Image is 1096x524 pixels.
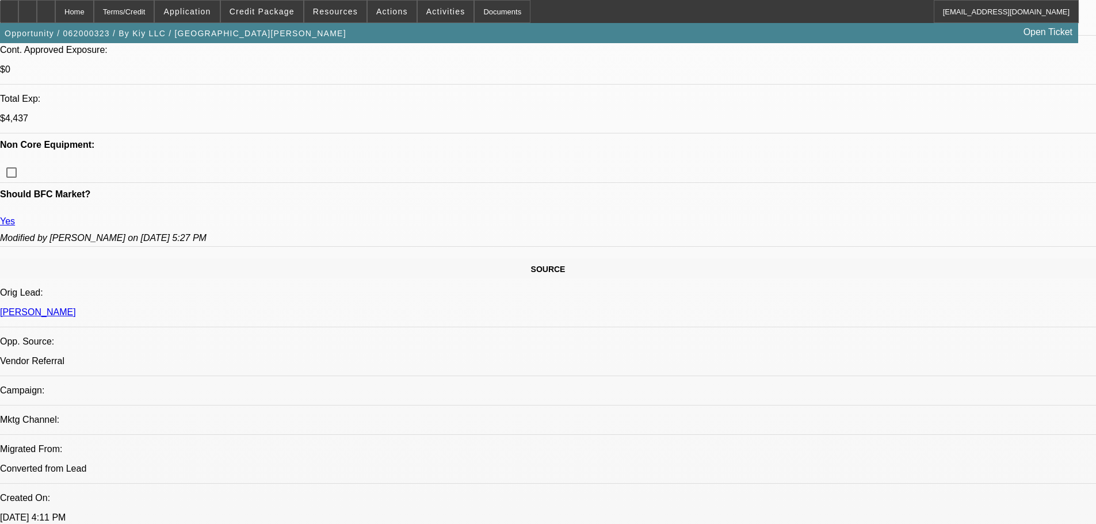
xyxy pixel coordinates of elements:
button: Actions [368,1,417,22]
button: Resources [304,1,366,22]
span: SOURCE [531,265,566,274]
span: Resources [313,7,358,16]
span: Opportunity / 062000323 / By Kiy LLC / [GEOGRAPHIC_DATA][PERSON_NAME] [5,29,346,38]
span: Actions [376,7,408,16]
button: Application [155,1,219,22]
button: Credit Package [221,1,303,22]
span: Credit Package [230,7,295,16]
button: Activities [418,1,474,22]
a: Open Ticket [1019,22,1077,42]
span: Activities [426,7,465,16]
span: Application [163,7,211,16]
